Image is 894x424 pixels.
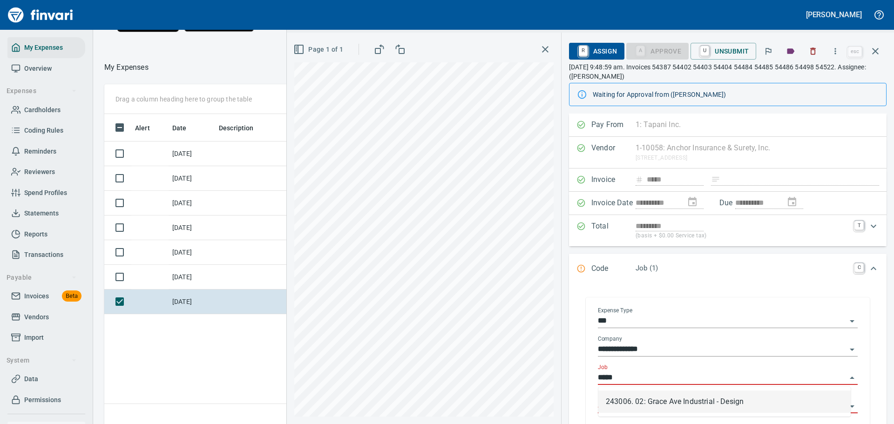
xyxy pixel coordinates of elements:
[172,122,199,134] span: Date
[24,373,38,385] span: Data
[7,355,77,366] span: System
[591,221,636,241] p: Total
[24,208,59,219] span: Statements
[24,332,44,343] span: Import
[7,390,85,411] a: Permissions
[846,371,859,384] button: Close
[598,336,622,342] label: Company
[636,263,849,274] p: Job (1)
[115,94,252,104] p: Drag a column heading here to group the table
[24,104,61,116] span: Cardholders
[3,352,81,369] button: System
[295,44,343,55] span: Page 1 of 1
[848,47,862,57] a: esc
[576,43,617,59] span: Assign
[846,40,887,62] span: Close invoice
[169,289,215,314] td: [DATE]
[7,272,77,283] span: Payable
[758,41,779,61] button: Flag
[24,125,63,136] span: Coding Rules
[7,37,85,58] a: My Expenses
[24,311,49,323] span: Vendors
[24,229,47,240] span: Reports
[24,63,52,74] span: Overview
[24,166,55,178] span: Reviewers
[7,307,85,328] a: Vendors
[219,122,266,134] span: Description
[62,291,81,302] span: Beta
[7,58,85,79] a: Overview
[846,315,859,328] button: Open
[135,122,150,134] span: Alert
[7,369,85,390] a: Data
[169,240,215,265] td: [DATE]
[691,43,756,60] button: UUnsubmit
[7,85,77,97] span: Expenses
[569,43,624,60] button: RAssign
[579,46,588,56] a: R
[24,187,67,199] span: Spend Profiles
[172,122,187,134] span: Date
[219,122,254,134] span: Description
[7,286,85,307] a: InvoicesBeta
[854,263,864,272] a: C
[846,400,859,413] button: Open
[698,43,749,59] span: Unsubmit
[24,42,63,54] span: My Expenses
[593,86,879,103] div: Waiting for Approval from ([PERSON_NAME])
[7,224,85,245] a: Reports
[24,290,49,302] span: Invoices
[854,221,864,230] a: T
[7,182,85,203] a: Spend Profiles
[7,327,85,348] a: Import
[7,244,85,265] a: Transactions
[803,41,823,61] button: Discard
[598,308,632,313] label: Expense Type
[6,4,75,26] img: Finvari
[3,269,81,286] button: Payable
[169,191,215,215] td: [DATE]
[169,166,215,191] td: [DATE]
[846,343,859,356] button: Open
[700,46,709,56] a: U
[7,141,85,162] a: Reminders
[780,41,801,61] button: Labels
[24,249,63,261] span: Transactions
[24,394,61,406] span: Permissions
[104,62,149,73] p: My Expenses
[825,41,846,61] button: More
[636,231,849,241] p: (basis + $0.00 Service tax)
[291,41,347,58] button: Page 1 of 1
[7,203,85,224] a: Statements
[135,122,162,134] span: Alert
[169,141,215,166] td: [DATE]
[169,265,215,289] td: [DATE]
[598,390,851,413] li: 243006. 02: Grace Ave Industrial - Design
[169,215,215,240] td: [DATE]
[569,215,887,246] div: Expand
[626,47,689,54] div: Job required
[7,120,85,141] a: Coding Rules
[569,254,887,284] div: Expand
[591,263,636,275] p: Code
[7,162,85,182] a: Reviewers
[598,364,608,370] label: Job
[804,7,864,22] button: [PERSON_NAME]
[24,146,56,157] span: Reminders
[806,10,862,20] h5: [PERSON_NAME]
[7,100,85,121] a: Cardholders
[569,62,887,81] p: [DATE] 9:48:59 am. Invoices 54387 54402 54403 54404 54484 54485 54486 54498 54522. Assignee: ([PE...
[104,62,149,73] nav: breadcrumb
[3,82,81,100] button: Expenses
